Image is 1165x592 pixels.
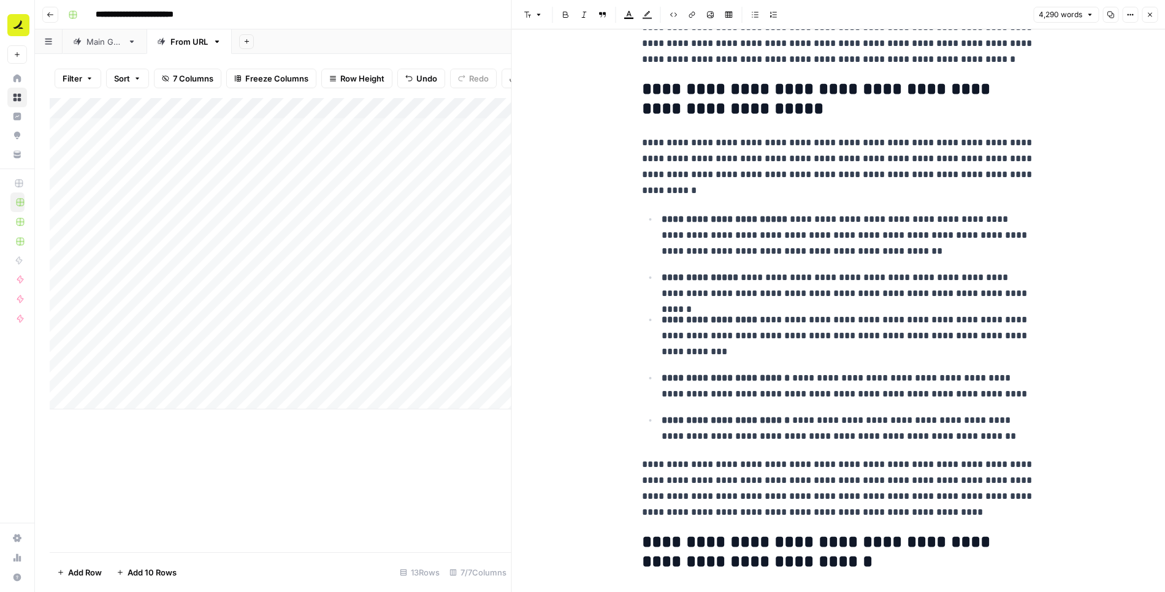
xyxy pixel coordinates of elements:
[50,563,109,582] button: Add Row
[63,72,82,85] span: Filter
[147,29,232,54] a: From URL
[7,126,27,145] a: Opportunities
[1039,9,1082,20] span: 4,290 words
[450,69,497,88] button: Redo
[397,69,445,88] button: Undo
[55,69,101,88] button: Filter
[469,72,489,85] span: Redo
[7,548,27,567] a: Usage
[321,69,392,88] button: Row Height
[170,36,208,48] div: From URL
[114,72,130,85] span: Sort
[7,14,29,36] img: Ramp Logo
[7,528,27,548] a: Settings
[7,107,27,126] a: Insights
[106,69,149,88] button: Sort
[445,563,511,582] div: 7/7 Columns
[245,72,308,85] span: Freeze Columns
[63,29,147,54] a: Main Grid
[1033,7,1099,23] button: 4,290 words
[340,72,384,85] span: Row Height
[7,88,27,107] a: Browse
[68,566,102,579] span: Add Row
[7,10,27,40] button: Workspace: Ramp
[7,145,27,164] a: Your Data
[416,72,437,85] span: Undo
[395,563,445,582] div: 13 Rows
[86,36,123,48] div: Main Grid
[109,563,184,582] button: Add 10 Rows
[226,69,316,88] button: Freeze Columns
[173,72,213,85] span: 7 Columns
[154,69,221,88] button: 7 Columns
[7,69,27,88] a: Home
[128,566,177,579] span: Add 10 Rows
[7,567,27,587] button: Help + Support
